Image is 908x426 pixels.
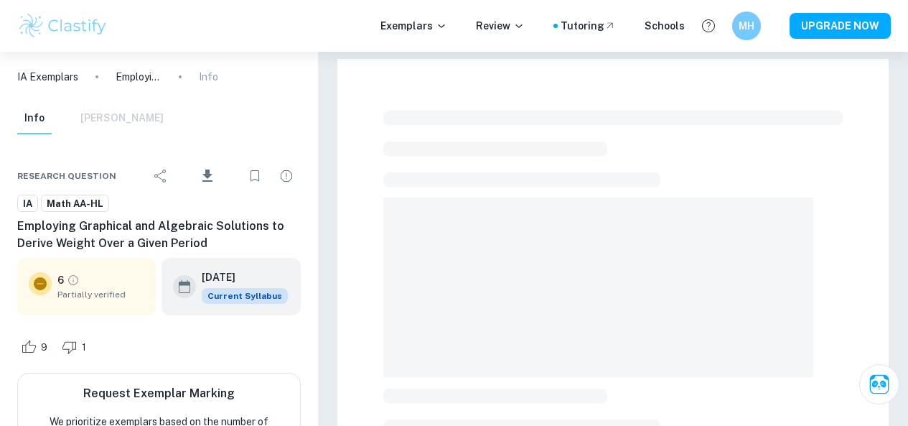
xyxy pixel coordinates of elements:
span: 1 [74,341,94,355]
a: Grade partially verified [67,274,80,287]
h6: Request Exemplar Marking [83,385,235,402]
span: IA [18,197,37,211]
button: Ask Clai [859,364,899,404]
button: Help and Feedback [696,14,721,38]
h6: [DATE] [202,269,276,285]
a: Schools [645,18,685,34]
div: Bookmark [240,162,269,190]
p: Info [199,69,218,85]
div: Report issue [272,162,301,190]
div: This exemplar is based on the current syllabus. Feel free to refer to it for inspiration/ideas wh... [202,288,288,304]
span: Current Syllabus [202,288,288,304]
div: Share [146,162,175,190]
h6: Employing Graphical and Algebraic Solutions to Derive Weight Over a Given Period [17,218,301,252]
button: Info [17,103,52,134]
span: Research question [17,170,116,182]
a: IA Exemplars [17,69,78,85]
span: Partially verified [57,288,144,301]
button: UPGRADE NOW [790,13,891,39]
p: Review [476,18,525,34]
div: Like [17,335,55,358]
button: MH [732,11,761,40]
div: Dislike [58,335,94,358]
span: 9 [33,341,55,355]
a: Tutoring [561,18,616,34]
div: Download [178,157,238,195]
p: Employing Graphical and Algebraic Solutions to Derive Weight Over a Given Period [116,69,162,85]
p: 6 [57,272,64,288]
span: Math AA-HL [42,197,108,211]
img: Clastify logo [17,11,108,40]
h6: MH [739,18,755,34]
a: IA [17,195,38,213]
p: Exemplars [380,18,447,34]
a: Math AA-HL [41,195,109,213]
